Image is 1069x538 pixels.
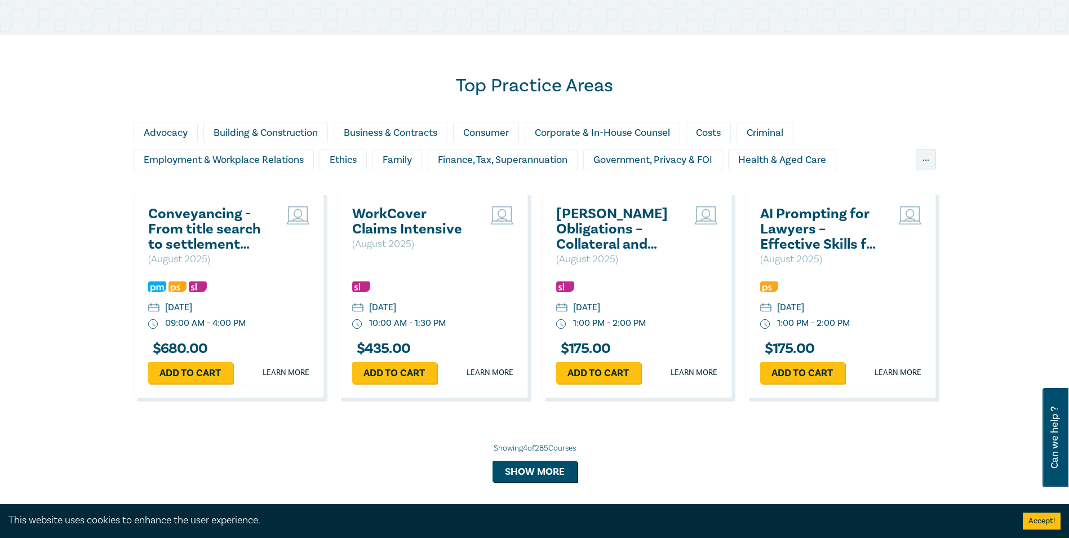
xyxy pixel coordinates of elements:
img: calendar [148,303,159,314]
img: watch [352,319,362,329]
div: Government, Privacy & FOI [583,149,722,170]
h3: $ 435.00 [352,341,411,356]
a: Learn more [875,367,921,378]
div: [DATE] [369,301,396,314]
img: calendar [760,303,771,314]
div: [DATE] [165,301,192,314]
div: Criminal [737,122,793,143]
div: Business & Contracts [334,122,447,143]
p: ( August 2025 ) [556,252,677,267]
a: Conveyancing - From title search to settlement ([DATE]) [148,206,269,252]
img: watch [760,319,770,329]
img: Live Stream [695,206,717,224]
a: Learn more [263,367,309,378]
a: AI Prompting for Lawyers – Effective Skills for Legal Practice [760,206,881,252]
div: Migration [560,176,623,197]
h3: $ 175.00 [556,341,611,356]
div: Costs [686,122,731,143]
div: 1:00 PM - 2:00 PM [777,317,850,330]
a: WorkCover Claims Intensive [352,206,473,237]
img: Live Stream [287,206,309,224]
h2: Top Practice Areas [134,74,936,97]
img: Professional Skills [760,281,778,292]
div: 10:00 AM - 1:30 PM [369,317,446,330]
div: Finance, Tax, Superannuation [428,149,578,170]
p: ( August 2025 ) [148,252,269,267]
span: Can we help ? [1049,395,1060,480]
a: Add to cart [760,362,845,383]
div: Health & Aged Care [728,149,836,170]
div: Showing 4 of 285 Courses [134,443,936,454]
div: Corporate & In-House Counsel [525,122,680,143]
a: Add to cart [556,362,641,383]
div: 1:00 PM - 2:00 PM [573,317,646,330]
div: Employment & Workplace Relations [134,149,314,170]
p: ( August 2025 ) [760,252,881,267]
button: Show more [493,461,577,482]
img: Practice Management & Business Skills [148,281,166,292]
div: [DATE] [777,301,804,314]
img: calendar [556,303,567,314]
img: Substantive Law [189,281,207,292]
div: Building & Construction [203,122,328,143]
div: Advocacy [134,122,198,143]
div: This website uses cookies to enhance the user experience. [8,513,1006,528]
div: Family [372,149,422,170]
a: Learn more [671,367,717,378]
div: [DATE] [573,301,600,314]
img: watch [556,319,566,329]
img: Live Stream [491,206,513,224]
p: ( August 2025 ) [352,237,473,252]
div: Insolvency & Restructuring [134,176,273,197]
div: Ethics [320,149,367,170]
img: Substantive Law [352,281,370,292]
div: Intellectual Property [278,176,391,197]
img: Professional Skills [168,281,187,292]
img: calendar [352,303,363,314]
div: Litigation & Dispute Resolution [397,176,555,197]
div: ... [916,149,936,170]
img: Live Stream [899,206,921,224]
a: [PERSON_NAME] Obligations – Collateral and Strategic Uses [556,206,677,252]
img: watch [148,319,158,329]
h3: $ 175.00 [760,341,815,356]
div: 09:00 AM - 4:00 PM [165,317,246,330]
h3: $ 680.00 [148,341,208,356]
div: Consumer [453,122,519,143]
img: Substantive Law [556,281,574,292]
div: Personal Injury & Medico-Legal [629,176,787,197]
button: Accept cookies [1023,513,1061,530]
a: Learn more [467,367,513,378]
a: Add to cart [352,362,437,383]
a: Add to cart [148,362,233,383]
